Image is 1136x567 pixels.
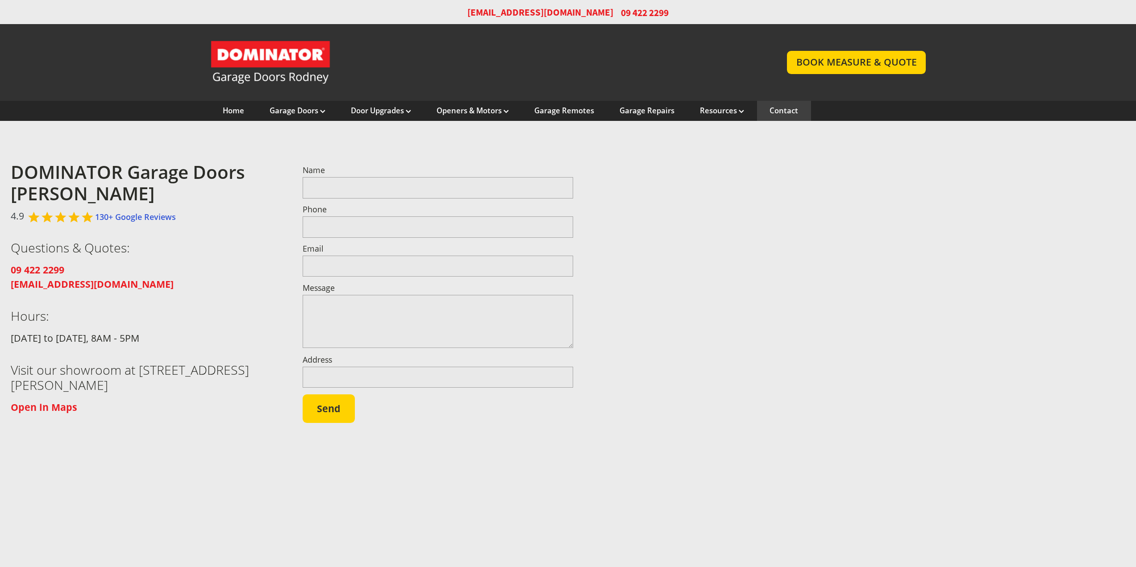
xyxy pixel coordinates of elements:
h3: Hours: [11,308,282,323]
a: Home [223,106,244,116]
button: Send [303,394,355,423]
a: 09 422 2299 [11,264,64,276]
a: BOOK MEASURE & QUOTE [787,51,926,74]
div: Rated 4.9 out of 5, [28,211,95,223]
a: Contact [770,106,798,116]
a: Garage Repairs [620,106,674,116]
p: [DATE] to [DATE], 8AM - 5PM [11,331,282,345]
a: 130+ Google Reviews [95,211,176,222]
a: Resources [700,106,744,116]
span: 09 422 2299 [621,6,669,19]
a: Garage Remotes [534,106,594,116]
a: [EMAIL_ADDRESS][DOMAIN_NAME] [467,6,613,19]
h2: DOMINATOR Garage Doors [PERSON_NAME] [11,161,282,205]
span: 4.9 [11,209,24,223]
h3: Visit our showroom at [STREET_ADDRESS][PERSON_NAME] [11,362,282,393]
label: Email [303,245,574,253]
a: Door Upgrades [351,106,411,116]
label: Phone [303,206,574,214]
label: Name [303,166,574,174]
strong: 09 422 2299 [11,263,64,276]
label: Address [303,356,574,364]
a: [EMAIL_ADDRESS][DOMAIN_NAME] [11,278,174,290]
a: Openers & Motors [437,106,509,116]
a: Open in Maps [11,401,77,414]
h3: Questions & Quotes: [11,240,282,255]
a: Garage Doors [270,106,325,116]
label: Message [303,284,574,292]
